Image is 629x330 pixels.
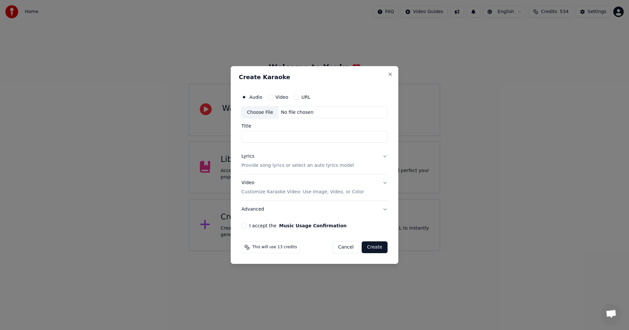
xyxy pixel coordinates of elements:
[241,163,354,169] p: Provide song lyrics or select an auto lyrics model
[249,223,347,228] label: I accept the
[241,201,388,218] button: Advanced
[278,109,316,116] div: No file chosen
[241,180,364,196] div: Video
[333,241,359,253] button: Cancel
[362,241,388,253] button: Create
[279,223,347,228] button: I accept the
[242,107,278,118] div: Choose File
[241,175,388,201] button: VideoCustomize Karaoke Video: Use Image, Video, or Color
[241,148,388,174] button: LyricsProvide song lyrics or select an auto lyrics model
[301,95,311,99] label: URL
[276,95,288,99] label: Video
[239,74,390,80] h2: Create Karaoke
[241,189,364,195] p: Customize Karaoke Video: Use Image, Video, or Color
[249,95,262,99] label: Audio
[252,245,297,250] span: This will use 13 credits
[241,153,254,160] div: Lyrics
[241,124,388,129] label: Title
